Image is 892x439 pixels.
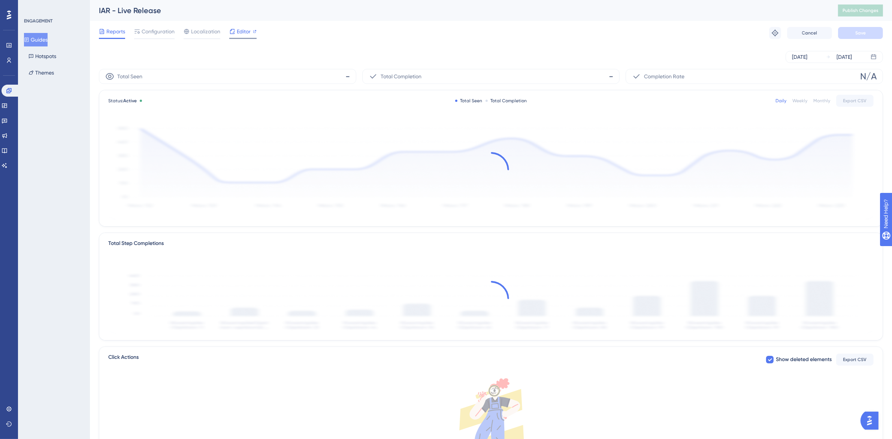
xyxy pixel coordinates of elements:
button: Save [838,27,883,39]
span: Total Seen [117,72,142,81]
button: Cancel [787,27,832,39]
span: Export CSV [843,357,867,363]
div: Total Completion [486,98,527,104]
span: Configuration [142,27,175,36]
span: Status: [108,98,137,104]
span: Export CSV [843,98,867,104]
div: Total Seen [455,98,483,104]
div: IAR - Live Release [99,5,819,16]
span: Total Completion [381,72,421,81]
div: ENGAGEMENT [24,18,52,24]
div: [DATE] [837,52,852,61]
span: Editor [237,27,251,36]
span: Show deleted elements [776,355,832,364]
span: Active [123,98,137,103]
div: Weekly [792,98,807,104]
span: - [345,70,350,82]
span: Localization [191,27,220,36]
div: Daily [775,98,786,104]
span: - [609,70,613,82]
span: Need Help? [18,2,47,11]
span: Completion Rate [644,72,684,81]
span: Save [855,30,866,36]
button: Export CSV [836,354,874,366]
div: Total Step Completions [108,239,164,248]
span: N/A [860,70,877,82]
span: Click Actions [108,353,139,366]
button: Export CSV [836,95,874,107]
button: Publish Changes [838,4,883,16]
div: Monthly [813,98,830,104]
span: Reports [106,27,125,36]
iframe: UserGuiding AI Assistant Launcher [861,409,883,432]
div: [DATE] [792,52,807,61]
button: Guides [24,33,48,46]
span: Publish Changes [843,7,879,13]
button: Hotspots [24,49,61,63]
span: Cancel [802,30,817,36]
button: Themes [24,66,58,79]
